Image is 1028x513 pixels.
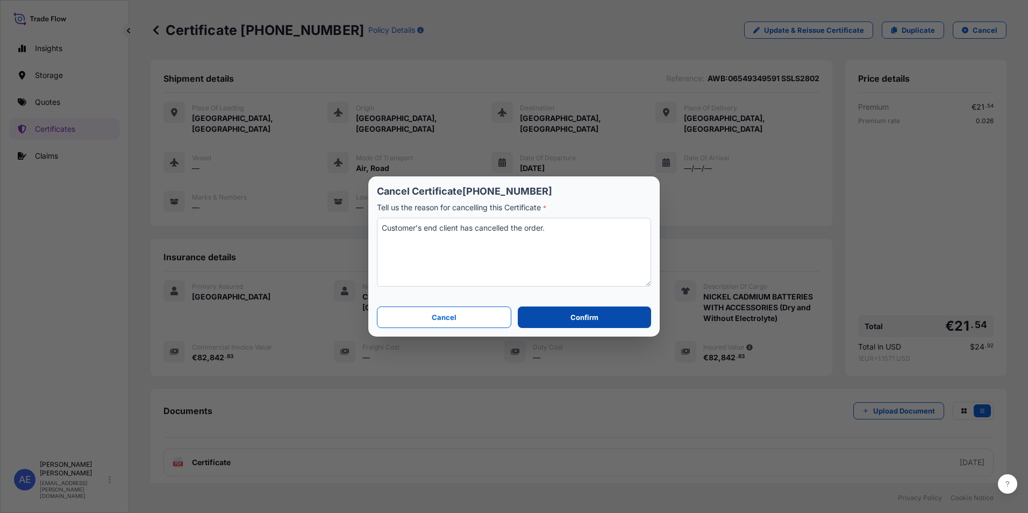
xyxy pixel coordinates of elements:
p: Cancel [432,312,456,323]
p: Cancel Certificate [PHONE_NUMBER] [377,185,651,198]
button: Confirm [518,307,651,328]
textarea: Customer's end client has cancelled the order. [377,218,651,287]
button: Cancel [377,307,511,328]
p: Confirm [570,312,598,323]
p: Tell us the reason for cancelling this Certificate [377,202,651,213]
